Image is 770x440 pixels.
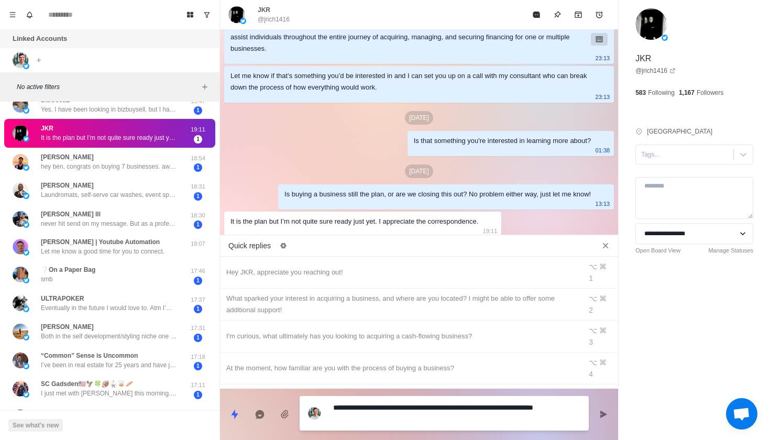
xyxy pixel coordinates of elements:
[226,267,575,278] div: Hey JKR, appreciate you reaching out!
[589,4,610,25] button: Add reminder
[41,294,84,303] p: ULTRAPOKER
[226,293,575,316] div: What sparked your interest in acquiring a business, and where are you located? I might be able to...
[726,398,757,430] div: Open chat
[23,164,29,171] img: picture
[13,52,28,68] img: picture
[41,322,94,332] p: [PERSON_NAME]
[697,88,723,97] p: Followers
[41,303,177,313] p: Eventually in the future I would love to. Atm I’m currently cashless.
[226,362,575,374] div: At the moment, how familiar are you with the process of buying a business?
[589,261,612,284] div: ⌥ ⌘ 1
[17,82,199,92] p: No active filters
[23,306,29,312] img: picture
[596,91,610,103] p: 23:13
[41,389,177,398] p: I just met with [PERSON_NAME] this morning. We have a follow-up call [DATE] afternoon.
[597,237,614,254] button: Close quick replies
[13,125,28,141] img: picture
[23,136,29,142] img: picture
[13,295,28,311] img: picture
[635,8,667,40] img: picture
[23,107,29,114] img: picture
[13,353,28,368] img: picture
[526,4,547,25] button: Mark as read
[13,267,28,282] img: picture
[194,334,202,342] span: 1
[596,52,610,64] p: 23:13
[593,404,614,425] button: Send message
[41,237,160,247] p: [PERSON_NAME] | Youtube Automation
[41,265,95,274] p: ❔On a Paper Bag
[635,246,680,255] a: Open Board View
[194,391,202,399] span: 1
[41,162,177,171] p: hey ben, congrats on buying 7 businesses. awesome to see you taking home over 60k last month in c...
[23,193,29,199] img: picture
[405,164,433,178] p: [DATE]
[41,190,177,200] p: Laundromats, self-serve car washes, event spaces, and self-storage facilities type businesses. I'...
[23,222,29,228] img: picture
[589,325,612,348] div: ⌥ ⌘ 3
[185,182,211,191] p: 18:31
[547,4,568,25] button: Pin
[230,70,591,93] div: Let me know if that’s something you’d be interested in and I can set you up on a call with my con...
[589,293,612,316] div: ⌥ ⌘ 2
[185,267,211,276] p: 17:46
[199,81,211,93] button: Add filters
[405,111,433,125] p: [DATE]
[228,240,271,251] p: Quick replies
[194,277,202,285] span: 1
[185,295,211,304] p: 17:37
[41,379,133,389] p: SC Gadsden🇺🇸🦅🍀🏈🥋🥃🥓
[185,239,211,248] p: 18:07
[23,334,29,340] img: picture
[679,88,695,97] p: 1,167
[41,210,101,219] p: [PERSON_NAME] lll
[589,357,612,380] div: ⌥ ⌘ 4
[13,410,28,425] img: picture
[21,6,38,23] button: Notifications
[185,97,211,106] p: 19:47
[194,305,202,313] span: 1
[41,219,177,228] p: never hit send on my message. But as a professional athlete we have rigorous schedules and don't ...
[182,6,199,23] button: Board View
[185,324,211,333] p: 17:31
[23,63,29,69] img: picture
[568,4,589,25] button: Archive
[4,6,21,23] button: Menu
[414,135,591,147] div: Is that something you're interested in learning more about?
[13,154,28,170] img: picture
[230,20,591,54] div: If buying a business is something you're serious about, I actually operate a private coaching gro...
[483,225,498,237] p: 19:11
[194,221,202,229] span: 1
[275,237,292,254] button: Edit quick replies
[194,163,202,172] span: 1
[662,35,668,41] img: picture
[230,216,478,227] div: It is the plan but I’m not quite sure ready just yet. I appreciate the correspondence.
[185,154,211,163] p: 18:54
[194,192,202,201] span: 1
[240,18,246,24] img: picture
[647,127,712,136] p: [GEOGRAPHIC_DATA]
[635,52,651,65] p: JKR
[13,239,28,255] img: picture
[41,408,94,417] p: [PERSON_NAME]
[708,246,753,255] a: Manage Statuses
[249,404,270,425] button: Reply with AI
[258,15,290,24] p: @jrich1416
[596,145,610,156] p: 01:38
[23,363,29,369] img: picture
[41,181,94,190] p: [PERSON_NAME]
[194,362,202,370] span: 1
[32,54,45,67] button: Add account
[23,277,29,283] img: picture
[596,198,610,210] p: 13:13
[8,419,63,432] button: See what's new
[226,331,575,342] div: I'm curious, what ultimately has you looking to acquiring a cash-flowing business?
[13,34,67,44] p: Linked Accounts
[185,211,211,220] p: 18:30
[274,404,295,425] button: Add media
[13,324,28,339] img: picture
[41,133,177,142] p: It is the plan but I’m not quite sure ready just yet. I appreciate the correspondence.
[224,404,245,425] button: Quick replies
[41,274,53,284] p: smb
[41,351,138,360] p: “Common” Sense is Uncommon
